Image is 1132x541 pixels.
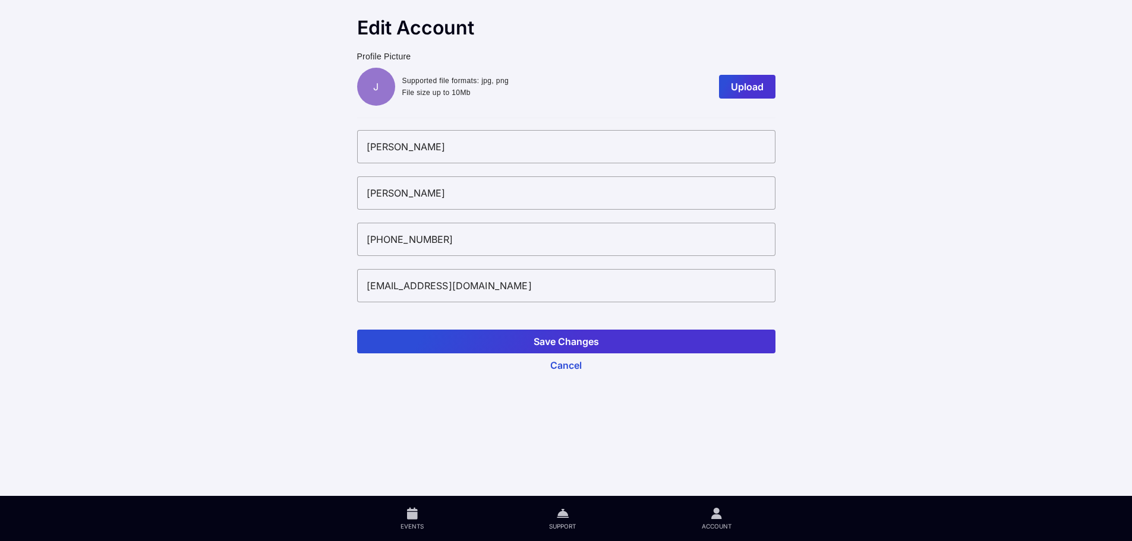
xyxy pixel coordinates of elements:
input: Phone Number [357,223,775,256]
span: J [373,81,379,93]
a: Events [338,496,487,541]
span: Events [401,522,424,530]
div: Edit Account [357,17,775,39]
p: Supported file formats: jpg, png [402,75,509,87]
input: First Name [357,130,775,163]
span: Support [549,522,576,530]
button: Save Changes [357,330,775,353]
a: Support [487,496,639,541]
a: Account [639,496,794,541]
button: Upload [719,75,775,99]
p: File size up to 10Mb [402,87,509,99]
span: Account [702,522,731,530]
input: Last Name [357,176,775,210]
input: Email [357,269,775,302]
button: Cancel [357,353,775,377]
p: Profile Picture [357,51,775,63]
